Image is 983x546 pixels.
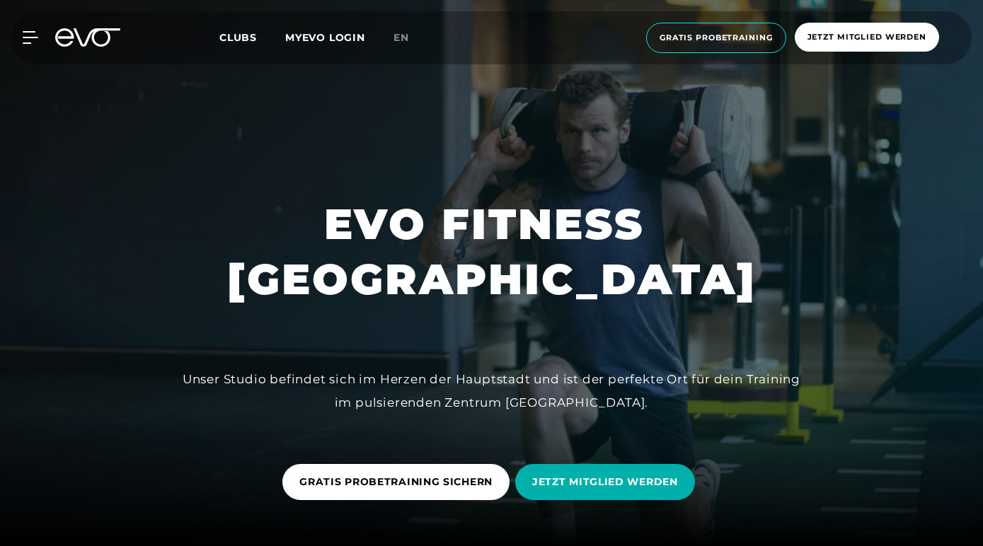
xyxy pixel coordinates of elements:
a: Clubs [219,30,285,44]
span: Clubs [219,31,257,44]
a: Jetzt Mitglied werden [791,23,943,53]
span: GRATIS PROBETRAINING SICHERN [299,475,493,489]
span: en [393,31,409,44]
a: JETZT MITGLIED WERDEN [515,453,701,511]
h1: EVO FITNESS [GEOGRAPHIC_DATA] [227,197,757,307]
span: Jetzt Mitglied werden [807,31,926,43]
a: GRATIS PROBETRAINING SICHERN [282,453,515,511]
a: Gratis Probetraining [642,23,791,53]
span: Gratis Probetraining [660,32,773,44]
span: JETZT MITGLIED WERDEN [532,475,678,489]
div: Unser Studio befindet sich im Herzen der Hauptstadt und ist der perfekte Ort für dein Training im... [173,368,810,414]
a: en [393,30,426,46]
a: MYEVO LOGIN [285,31,365,44]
